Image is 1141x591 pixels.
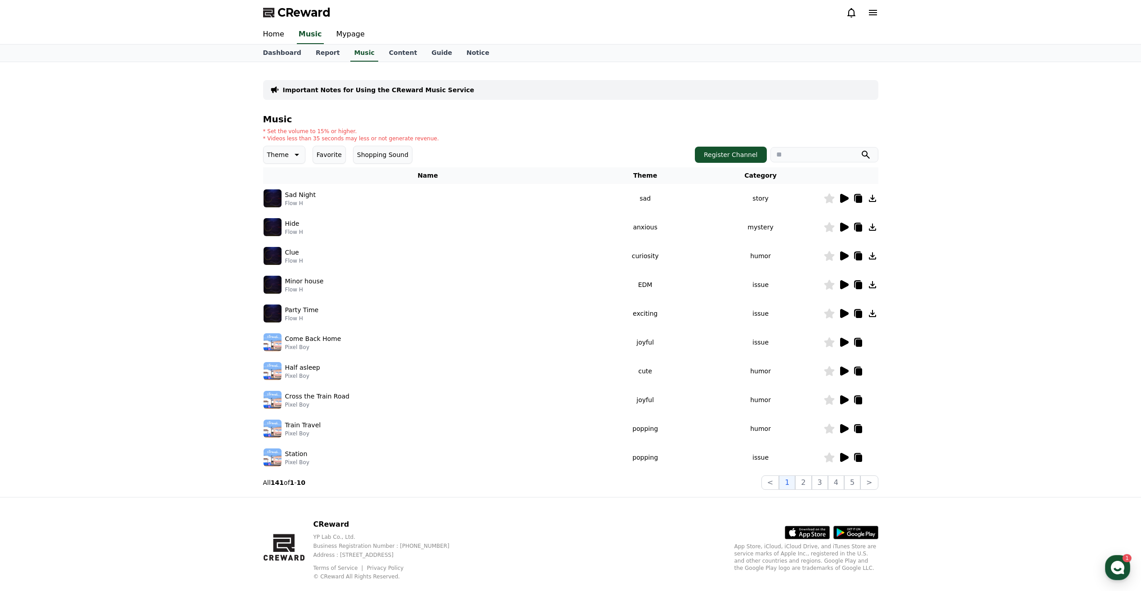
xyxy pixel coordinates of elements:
[844,475,860,490] button: 5
[91,285,94,292] span: 1
[263,478,305,487] p: All of -
[367,565,404,571] a: Privacy Policy
[264,189,282,207] img: music
[263,146,305,164] button: Theme
[256,25,291,44] a: Home
[313,565,364,571] a: Terms of Service
[116,285,173,308] a: Settings
[285,392,349,401] p: Cross the Train Road
[23,299,39,306] span: Home
[285,190,316,200] p: Sad Night
[779,475,795,490] button: 1
[698,328,823,357] td: issue
[271,479,284,486] strong: 141
[459,45,497,62] a: Notice
[264,362,282,380] img: music
[313,542,464,550] p: Business Registration Number : [PHONE_NUMBER]
[285,430,321,437] p: Pixel Boy
[734,543,878,572] p: App Store, iCloud, iCloud Drive, and iTunes Store are service marks of Apple Inc., registered in ...
[264,448,282,466] img: music
[285,315,319,322] p: Flow H
[698,270,823,299] td: issue
[267,148,289,161] p: Theme
[285,421,321,430] p: Train Travel
[263,114,878,124] h4: Music
[285,372,320,380] p: Pixel Boy
[698,213,823,242] td: mystery
[283,85,474,94] a: Important Notes for Using the CReward Music Service
[285,286,324,293] p: Flow H
[285,344,341,351] p: Pixel Boy
[698,167,823,184] th: Category
[698,184,823,213] td: story
[795,475,811,490] button: 2
[264,247,282,265] img: music
[256,45,309,62] a: Dashboard
[593,328,698,357] td: joyful
[264,276,282,294] img: music
[812,475,828,490] button: 3
[698,443,823,472] td: issue
[698,385,823,414] td: humor
[264,218,282,236] img: music
[285,305,319,315] p: Party Time
[285,459,309,466] p: Pixel Boy
[285,363,320,372] p: Half asleep
[264,391,282,409] img: music
[285,401,349,408] p: Pixel Boy
[382,45,425,62] a: Content
[593,443,698,472] td: popping
[593,167,698,184] th: Theme
[698,299,823,328] td: issue
[313,146,346,164] button: Favorite
[285,248,299,257] p: Clue
[285,277,324,286] p: Minor house
[75,299,101,306] span: Messages
[285,257,303,264] p: Flow H
[698,242,823,270] td: humor
[263,5,331,20] a: CReward
[263,135,439,142] p: * Videos less than 35 seconds may less or not generate revenue.
[3,285,59,308] a: Home
[424,45,459,62] a: Guide
[263,128,439,135] p: * Set the volume to 15% or higher.
[263,167,593,184] th: Name
[593,213,698,242] td: anxious
[860,475,878,490] button: >
[313,519,464,530] p: CReward
[593,242,698,270] td: curiosity
[593,299,698,328] td: exciting
[350,45,378,62] a: Music
[313,573,464,580] p: © CReward All Rights Reserved.
[695,147,767,163] button: Register Channel
[297,25,324,44] a: Music
[593,385,698,414] td: joyful
[329,25,372,44] a: Mypage
[593,357,698,385] td: cute
[264,420,282,438] img: music
[698,414,823,443] td: humor
[313,551,464,559] p: Address : [STREET_ADDRESS]
[593,184,698,213] td: sad
[290,479,295,486] strong: 1
[313,533,464,541] p: YP Lab Co., Ltd.
[285,334,341,344] p: Come Back Home
[309,45,347,62] a: Report
[264,304,282,322] img: music
[828,475,844,490] button: 4
[285,449,308,459] p: Station
[264,333,282,351] img: music
[761,475,779,490] button: <
[353,146,412,164] button: Shopping Sound
[59,285,116,308] a: 1Messages
[285,200,316,207] p: Flow H
[593,270,698,299] td: EDM
[277,5,331,20] span: CReward
[285,219,300,228] p: Hide
[593,414,698,443] td: popping
[296,479,305,486] strong: 10
[285,228,303,236] p: Flow H
[133,299,155,306] span: Settings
